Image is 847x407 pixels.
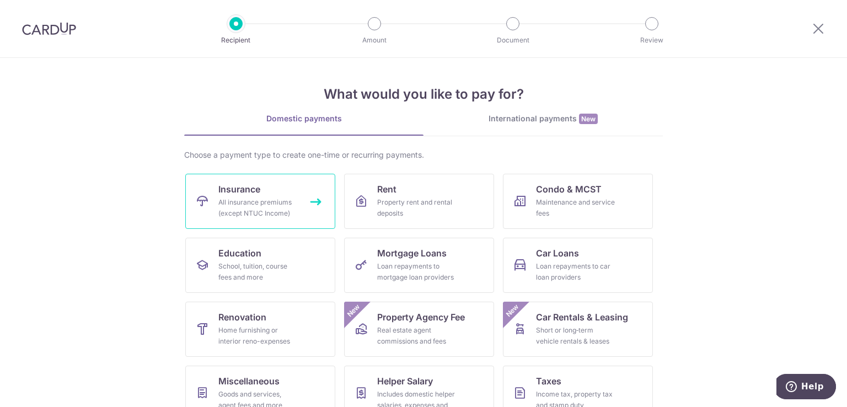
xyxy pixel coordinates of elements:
[472,35,554,46] p: Document
[536,247,579,260] span: Car Loans
[218,183,260,196] span: Insurance
[579,114,598,124] span: New
[536,183,602,196] span: Condo & MCST
[22,22,76,35] img: CardUp
[536,197,615,219] div: Maintenance and service fees
[377,197,457,219] div: Property rent and rental deposits
[536,374,561,388] span: Taxes
[218,374,280,388] span: Miscellaneous
[377,247,447,260] span: Mortgage Loans
[195,35,277,46] p: Recipient
[536,261,615,283] div: Loan repayments to car loan providers
[218,310,266,324] span: Renovation
[185,302,335,357] a: RenovationHome furnishing or interior reno-expenses
[344,238,494,293] a: Mortgage LoansLoan repayments to mortgage loan providers
[184,113,423,124] div: Domestic payments
[218,247,261,260] span: Education
[377,374,433,388] span: Helper Salary
[536,325,615,347] div: Short or long‑term vehicle rentals & leases
[377,183,396,196] span: Rent
[334,35,415,46] p: Amount
[25,8,47,18] span: Help
[344,174,494,229] a: RentProperty rent and rental deposits
[377,310,465,324] span: Property Agency Fee
[218,261,298,283] div: School, tuition, course fees and more
[611,35,693,46] p: Review
[776,374,836,401] iframe: Opens a widget where you can find more information
[503,238,653,293] a: Car LoansLoan repayments to car loan providers
[344,302,494,357] a: Property Agency FeeReal estate agent commissions and feesNew
[503,302,653,357] a: Car Rentals & LeasingShort or long‑term vehicle rentals & leasesNew
[185,174,335,229] a: InsuranceAll insurance premiums (except NTUC Income)
[218,325,298,347] div: Home furnishing or interior reno-expenses
[377,325,457,347] div: Real estate agent commissions and fees
[503,302,522,320] span: New
[423,113,663,125] div: International payments
[184,149,663,160] div: Choose a payment type to create one-time or recurring payments.
[536,310,628,324] span: Car Rentals & Leasing
[218,197,298,219] div: All insurance premiums (except NTUC Income)
[185,238,335,293] a: EducationSchool, tuition, course fees and more
[503,174,653,229] a: Condo & MCSTMaintenance and service fees
[184,84,663,104] h4: What would you like to pay for?
[345,302,363,320] span: New
[377,261,457,283] div: Loan repayments to mortgage loan providers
